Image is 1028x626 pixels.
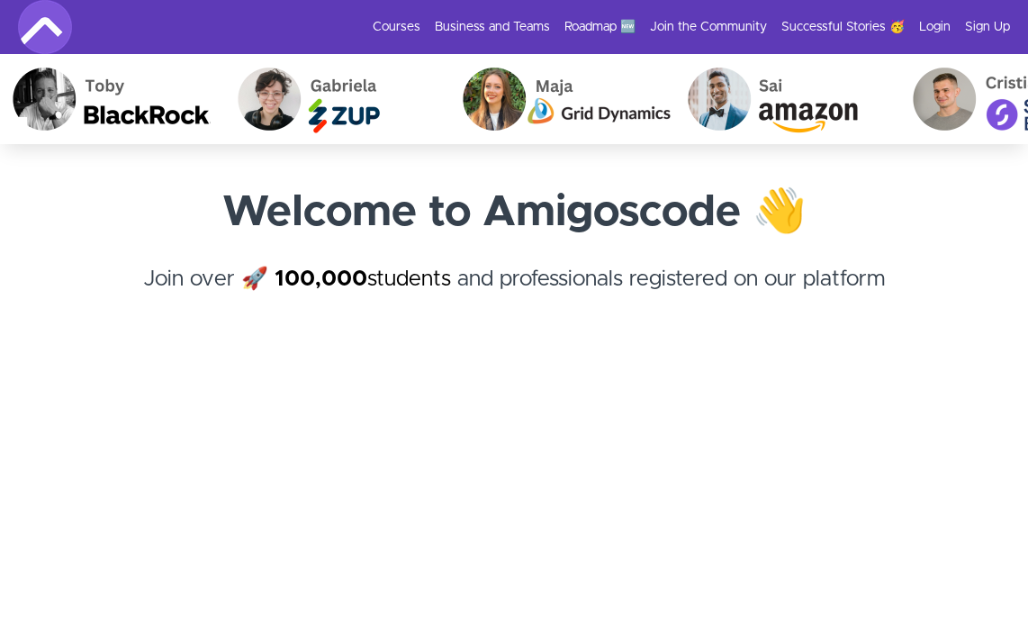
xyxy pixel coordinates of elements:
[564,18,636,36] a: Roadmap 🆕
[781,18,905,36] a: Successful Stories 🥳
[275,268,367,290] strong: 100,000
[373,18,420,36] a: Courses
[18,263,1010,328] h4: Join over 🚀 and professionals registered on our platform
[665,54,890,144] img: Sai
[650,18,767,36] a: Join the Community
[919,18,951,36] a: Login
[440,54,665,144] img: Maja
[965,18,1010,36] a: Sign Up
[215,54,440,144] img: Gabriela
[222,191,807,234] strong: Welcome to Amigoscode 👋
[435,18,550,36] a: Business and Teams
[275,268,451,290] a: 100,000students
